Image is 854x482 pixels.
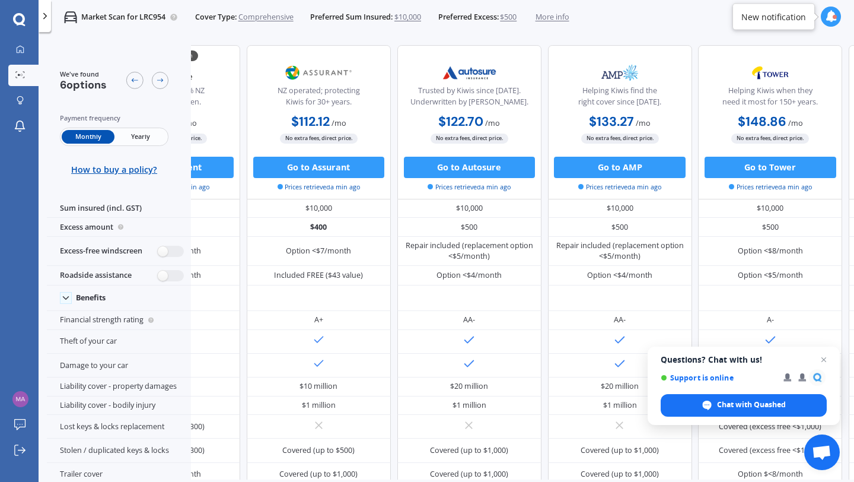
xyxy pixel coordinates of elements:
div: $500 [548,218,692,237]
button: Go to Tower [705,157,836,178]
img: car.f15378c7a67c060ca3f3.svg [64,11,77,24]
div: Helping Kiwis find the right cover since [DATE]. [557,85,683,112]
div: Damage to your car [47,354,191,378]
div: $1 million [302,400,336,411]
b: $133.27 [589,113,634,130]
span: Chat with Quashed [717,399,786,410]
div: Excess-free windscreen [47,237,191,267]
span: Support is online [661,373,775,382]
div: Option <$4/month [436,270,502,281]
div: Option <$4/month [587,270,652,281]
span: / mo [636,118,651,128]
span: No extra fees, direct price. [731,134,809,144]
div: Covered (excess free <$1,000) [719,421,821,432]
span: We've found [60,69,107,79]
span: Cover Type: [195,12,237,23]
div: Covered (up to $1,000) [430,445,508,456]
div: Repair included (replacement option <$5/month) [405,240,533,262]
div: Payment frequency [60,113,169,123]
div: $1 million [453,400,486,411]
span: $10,000 [394,12,421,23]
b: $112.12 [291,113,330,130]
span: 6 options [60,78,107,92]
div: Financial strength rating [47,311,191,330]
div: $20 million [601,381,639,392]
div: $20 million [450,381,488,392]
button: Go to Assurant [253,157,384,178]
div: Roadside assistance [47,266,191,285]
div: Lost keys & locks replacement [47,415,191,439]
div: NZ operated; protecting Kiwis for 30+ years. [256,85,381,112]
span: Questions? Chat with us! [661,355,827,364]
span: / mo [788,118,803,128]
div: $10,000 [247,199,391,218]
button: Go to Autosure [404,157,535,178]
div: Covered (up to $1,000) [581,469,659,480]
div: Theft of your car [47,330,191,354]
span: Prices retrieved a min ago [578,182,661,192]
div: Option $<8/month [738,469,803,480]
div: A- [767,315,774,325]
div: Covered (excess free <$1,000) [719,445,821,456]
button: Go to AMP [554,157,685,178]
img: Assurant.png [283,59,354,86]
div: Helping Kiwis when they need it most for 150+ years. [708,85,833,112]
span: / mo [485,118,500,128]
div: Covered (up to $1,000) [581,445,659,456]
div: $10,000 [548,199,692,218]
div: $400 [247,218,391,237]
div: Open chat [804,435,840,470]
span: Monthly [62,130,114,144]
div: Covered (up to $500) [282,445,355,456]
span: / mo [332,118,346,128]
span: Prices retrieved a min ago [278,182,361,192]
img: Tower.webp [735,59,805,86]
div: AA- [463,315,475,325]
span: No extra fees, direct price. [280,134,358,144]
div: Option <$7/month [286,246,351,256]
div: New notification [741,11,806,23]
span: Preferred Excess: [438,12,499,23]
img: 2ccfcd921007bb3797548aa5cb80a492 [12,391,28,407]
div: Excess amount [47,218,191,237]
div: $10,000 [698,199,842,218]
div: Benefits [76,293,106,303]
div: Included FREE ($43 value) [274,270,363,281]
div: Covered (up to $1,000) [430,469,508,480]
span: Prices retrieved a min ago [729,182,812,192]
div: AA- [614,315,626,325]
div: Option <$5/month [738,270,803,281]
p: Market Scan for LRC954 [81,12,165,23]
span: Comprehensive [238,12,294,23]
div: Sum insured (incl. GST) [47,199,191,218]
span: $500 [500,12,517,23]
span: Yearly [114,130,167,144]
div: Liability cover - property damages [47,378,191,397]
img: Autosure.webp [434,59,505,86]
div: Liability cover - bodily injury [47,397,191,416]
div: $1 million [603,400,637,411]
div: Covered (up to $1,000) [279,469,358,480]
div: Option <$8/month [738,246,803,256]
b: $148.86 [738,113,786,130]
div: A+ [314,315,323,325]
img: AMP.webp [585,59,655,86]
span: How to buy a policy? [71,164,157,175]
span: Close chat [817,353,831,367]
span: Preferred Sum Insured: [310,12,393,23]
div: $10,000 [397,199,541,218]
span: No extra fees, direct price. [431,134,508,144]
div: Repair included (replacement option <$5/month) [556,240,684,262]
span: More info [536,12,569,23]
div: $10 million [299,381,337,392]
div: Stolen / duplicated keys & locks [47,439,191,462]
span: Prices retrieved a min ago [428,182,511,192]
b: $122.70 [438,113,483,130]
div: Trusted by Kiwis since [DATE]. Underwritten by [PERSON_NAME]. [406,85,532,112]
span: No extra fees, direct price. [581,134,659,144]
div: $500 [698,218,842,237]
div: Chat with Quashed [661,394,827,417]
div: $500 [397,218,541,237]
